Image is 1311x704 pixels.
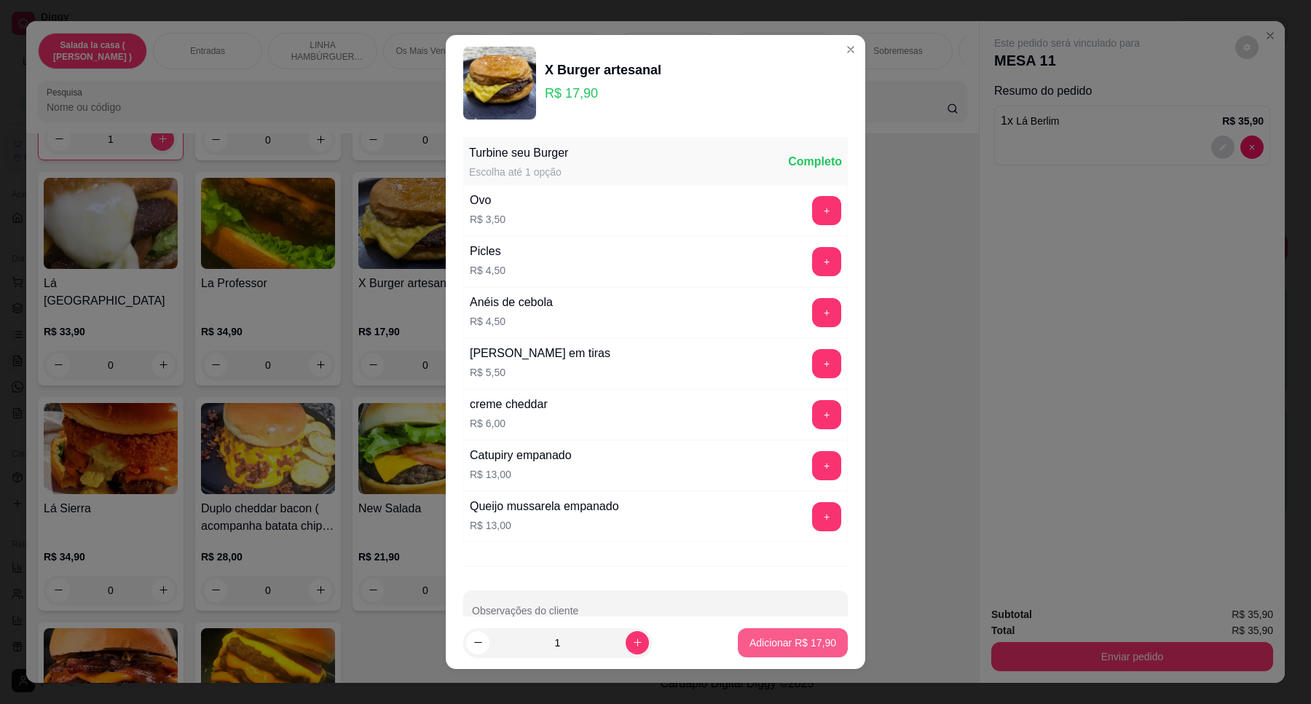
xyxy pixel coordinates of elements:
[788,153,842,171] div: Completo
[839,38,862,61] button: Close
[812,298,841,327] button: add
[545,60,661,80] div: X Burger artesanal
[470,212,505,227] p: R$ 3,50
[470,294,553,311] div: Anéis de cebola
[470,314,553,329] p: R$ 4,50
[812,400,841,429] button: add
[812,451,841,480] button: add
[470,263,505,278] p: R$ 4,50
[812,502,841,531] button: add
[470,467,572,482] p: R$ 13,00
[545,83,661,103] p: R$ 17,90
[466,631,489,654] button: decrease-product-quantity
[470,396,548,413] div: creme cheddar
[812,196,841,225] button: add
[463,47,536,120] img: product-image
[626,631,649,654] button: increase-product-quantity
[470,243,505,260] div: Picles
[470,498,619,515] div: Queijo mussarela empanado
[469,165,568,179] div: Escolha até 1 opção
[470,345,610,362] div: [PERSON_NAME] em tiras
[470,192,505,209] div: Ovo
[470,416,548,431] p: R$ 6,00
[470,447,572,464] div: Catupiry empanado
[812,247,841,276] button: add
[749,635,836,650] p: Adicionar R$ 17,90
[470,365,610,380] p: R$ 5,50
[470,518,619,533] p: R$ 13,00
[812,349,841,378] button: add
[469,144,568,162] div: Turbine seu Burger
[472,609,839,624] input: Observações do cliente
[738,628,848,657] button: Adicionar R$ 17,90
